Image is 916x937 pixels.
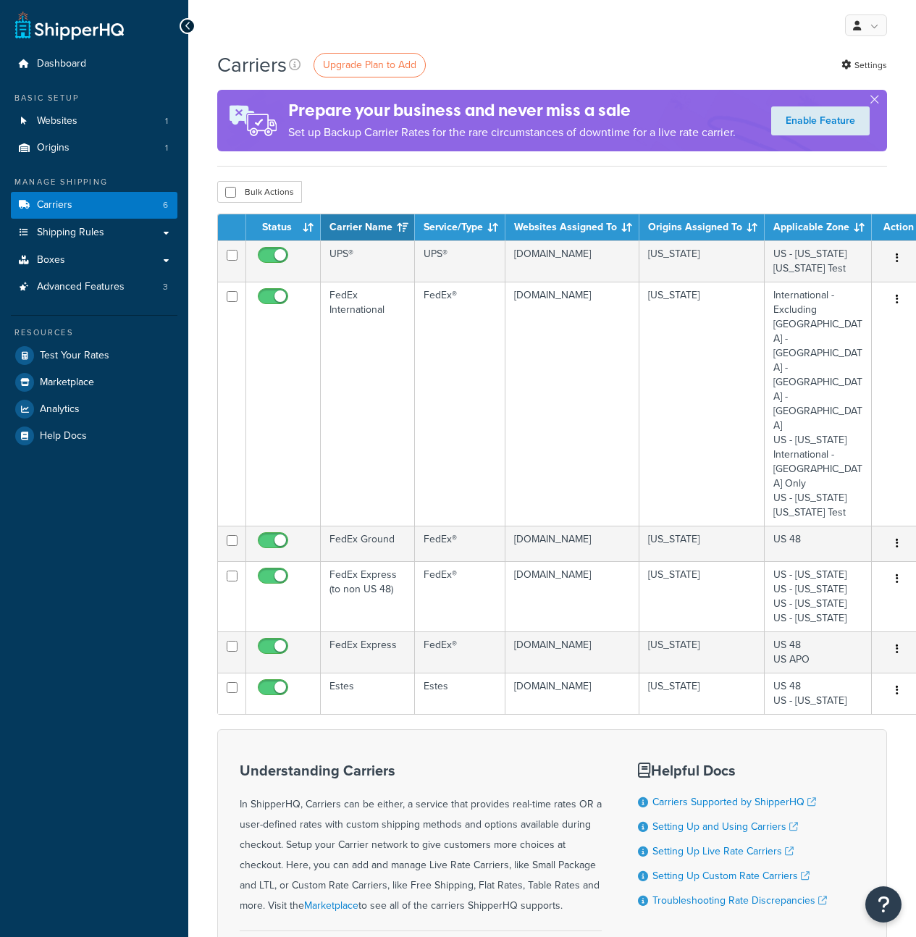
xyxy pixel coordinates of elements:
a: Websites 1 [11,108,177,135]
td: US 48 US - [US_STATE] [765,673,872,714]
th: Origins Assigned To: activate to sort column ascending [639,214,765,240]
td: Estes [415,673,505,714]
td: [US_STATE] [639,526,765,561]
td: US - [US_STATE] [US_STATE] Test [765,240,872,282]
a: Enable Feature [771,106,870,135]
td: FedEx International [321,282,415,526]
td: FedEx® [415,282,505,526]
a: Analytics [11,396,177,422]
td: [US_STATE] [639,673,765,714]
td: [DOMAIN_NAME] [505,673,639,714]
img: ad-rules-rateshop-fe6ec290ccb7230408bd80ed9643f0289d75e0ffd9eb532fc0e269fcd187b520.png [217,90,288,151]
th: Status: activate to sort column ascending [246,214,321,240]
p: Set up Backup Carrier Rates for the rare circumstances of downtime for a live rate carrier. [288,122,736,143]
li: Origins [11,135,177,161]
td: [DOMAIN_NAME] [505,282,639,526]
th: Carrier Name: activate to sort column ascending [321,214,415,240]
h1: Carriers [217,51,287,79]
td: Estes [321,673,415,714]
span: Dashboard [37,58,86,70]
a: Advanced Features 3 [11,274,177,301]
td: International - Excluding [GEOGRAPHIC_DATA] - [GEOGRAPHIC_DATA] - [GEOGRAPHIC_DATA] - [GEOGRAPHIC... [765,282,872,526]
th: Websites Assigned To: activate to sort column ascending [505,214,639,240]
td: UPS® [415,240,505,282]
td: [US_STATE] [639,561,765,631]
td: FedEx® [415,631,505,673]
a: Troubleshooting Rate Discrepancies [652,893,827,908]
span: Help Docs [40,430,87,442]
h3: Helpful Docs [638,762,827,778]
span: Analytics [40,403,80,416]
a: Boxes [11,247,177,274]
td: [US_STATE] [639,631,765,673]
span: Shipping Rules [37,227,104,239]
h3: Understanding Carriers [240,762,602,778]
td: US - [US_STATE] US - [US_STATE] US - [US_STATE] US - [US_STATE] [765,561,872,631]
td: UPS® [321,240,415,282]
td: [DOMAIN_NAME] [505,526,639,561]
button: Bulk Actions [217,181,302,203]
span: 6 [163,199,168,211]
span: 3 [163,281,168,293]
a: Help Docs [11,423,177,449]
span: Upgrade Plan to Add [323,57,416,72]
a: Shipping Rules [11,219,177,246]
span: Advanced Features [37,281,125,293]
td: US 48 [765,526,872,561]
li: Carriers [11,192,177,219]
span: Boxes [37,254,65,266]
td: [DOMAIN_NAME] [505,561,639,631]
h4: Prepare your business and never miss a sale [288,98,736,122]
div: Basic Setup [11,92,177,104]
a: Setting Up and Using Carriers [652,819,798,834]
button: Open Resource Center [865,886,902,923]
span: Marketplace [40,377,94,389]
a: ShipperHQ Home [15,11,124,40]
td: FedEx Ground [321,526,415,561]
span: 1 [165,115,168,127]
a: Carriers Supported by ShipperHQ [652,794,816,810]
a: Marketplace [11,369,177,395]
span: 1 [165,142,168,154]
span: Websites [37,115,77,127]
a: Upgrade Plan to Add [314,53,426,77]
a: Dashboard [11,51,177,77]
a: Setting Up Live Rate Carriers [652,844,794,859]
td: FedEx Express (to non US 48) [321,561,415,631]
a: Settings [841,55,887,75]
li: Websites [11,108,177,135]
td: [DOMAIN_NAME] [505,240,639,282]
th: Applicable Zone: activate to sort column ascending [765,214,872,240]
td: FedEx® [415,526,505,561]
a: Setting Up Custom Rate Carriers [652,868,810,883]
th: Service/Type: activate to sort column ascending [415,214,505,240]
a: Test Your Rates [11,343,177,369]
span: Test Your Rates [40,350,109,362]
td: FedEx® [415,561,505,631]
td: FedEx Express [321,631,415,673]
span: Origins [37,142,70,154]
td: [US_STATE] [639,282,765,526]
span: Carriers [37,199,72,211]
a: Carriers 6 [11,192,177,219]
a: Origins 1 [11,135,177,161]
td: US 48 US APO [765,631,872,673]
div: In ShipperHQ, Carriers can be either, a service that provides real-time rates OR a user-defined r... [240,762,602,916]
li: Advanced Features [11,274,177,301]
div: Manage Shipping [11,176,177,188]
td: [DOMAIN_NAME] [505,631,639,673]
td: [US_STATE] [639,240,765,282]
a: Marketplace [304,898,358,913]
div: Resources [11,327,177,339]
